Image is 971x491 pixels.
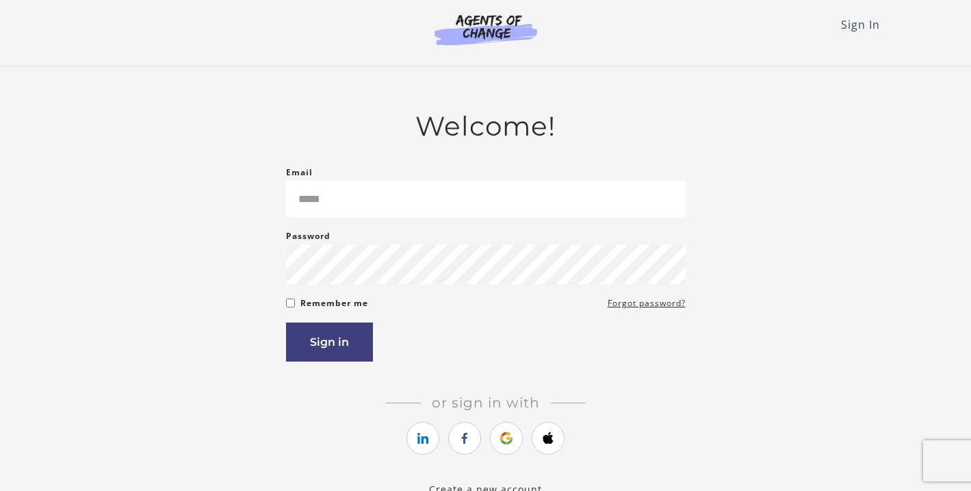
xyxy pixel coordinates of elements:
[608,295,686,312] a: Forgot password?
[286,110,686,142] h2: Welcome!
[421,394,551,411] span: Or sign in with
[286,323,373,362] button: Sign in
[286,228,331,244] label: Password
[532,422,565,455] a: https://courses.thinkific.com/users/auth/apple?ss%5Breferral%5D=&ss%5Buser_return_to%5D=&ss%5Bvis...
[420,14,552,45] img: Agents of Change Logo
[300,295,368,312] label: Remember me
[286,164,313,181] label: Email
[841,17,880,32] a: Sign In
[448,422,481,455] a: https://courses.thinkific.com/users/auth/facebook?ss%5Breferral%5D=&ss%5Buser_return_to%5D=&ss%5B...
[490,422,523,455] a: https://courses.thinkific.com/users/auth/google?ss%5Breferral%5D=&ss%5Buser_return_to%5D=&ss%5Bvi...
[406,422,439,455] a: https://courses.thinkific.com/users/auth/linkedin?ss%5Breferral%5D=&ss%5Buser_return_to%5D=&ss%5B...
